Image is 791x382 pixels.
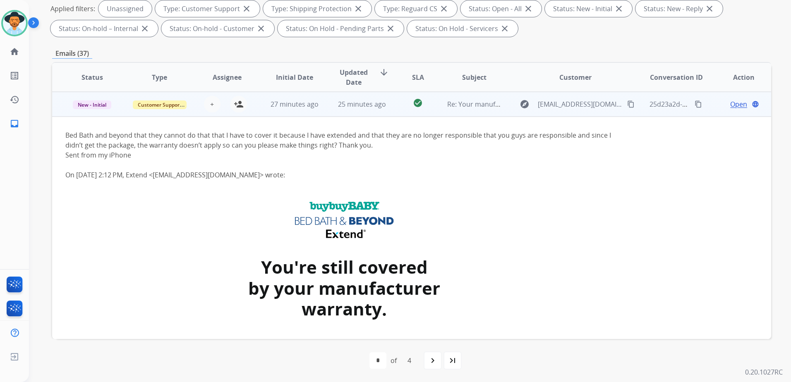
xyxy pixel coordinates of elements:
[635,0,723,17] div: Status: New - Reply
[752,100,759,108] mat-icon: language
[545,0,632,17] div: Status: New - Initial
[500,24,510,33] mat-icon: close
[538,99,623,109] span: [EMAIL_ADDRESS][DOMAIN_NAME]
[210,99,214,109] span: +
[460,0,542,17] div: Status: Open - All
[627,100,635,108] mat-icon: content_copy
[295,202,394,238] img: BuyBuyBaby%2BBBBY%2BExtend%20Logo_Vertical_Centered%402x%20%281%29.png
[263,0,372,17] div: Type: Shipping Protection
[52,48,92,59] p: Emails (37)
[242,4,252,14] mat-icon: close
[10,47,19,57] mat-icon: home
[375,0,457,17] div: Type: Reguard CS
[523,4,533,14] mat-icon: close
[152,72,167,82] span: Type
[520,99,530,109] mat-icon: explore
[428,356,438,365] mat-icon: navigate_next
[401,352,418,369] div: 4
[140,24,150,33] mat-icon: close
[256,24,266,33] mat-icon: close
[161,20,274,37] div: Status: On-hold - Customer
[379,67,389,77] mat-icon: arrow_downward
[204,96,221,112] button: +
[439,4,449,14] mat-icon: close
[81,72,103,82] span: Status
[10,119,19,129] mat-icon: inbox
[386,24,395,33] mat-icon: close
[335,67,372,87] span: Updated Date
[248,255,440,320] strong: You're still covered by your manufacturer warranty .
[10,71,19,81] mat-icon: list_alt
[50,4,95,14] p: Applied filters:
[695,100,702,108] mat-icon: content_copy
[614,4,624,14] mat-icon: close
[155,0,260,17] div: Type: Customer Support
[98,0,152,17] div: Unassigned
[271,100,319,109] span: 27 minutes ago
[413,98,423,108] mat-icon: check_circle
[407,20,518,37] div: Status: On Hold - Servicers
[73,100,111,109] span: New - Initial
[278,20,404,37] div: Status: On Hold - Pending Parts
[353,4,363,14] mat-icon: close
[559,72,592,82] span: Customer
[213,72,242,82] span: Assignee
[704,63,771,92] th: Action
[730,99,747,109] span: Open
[50,20,158,37] div: Status: On-hold – Internal
[705,4,714,14] mat-icon: close
[462,72,487,82] span: Subject
[650,100,776,109] span: 25d23a2d-3a25-44b6-93ba-f5d76d2f7381
[391,356,397,365] div: of
[133,100,187,109] span: Customer Support
[10,95,19,105] mat-icon: history
[448,356,458,365] mat-icon: last_page
[447,100,610,109] span: Re: Your manufacturer's warranty may still be active
[276,72,313,82] span: Initial Date
[65,170,623,190] blockquote: On [DATE] 2:12 PM, Extend <[EMAIL_ADDRESS][DOMAIN_NAME]> wrote:
[234,99,244,109] mat-icon: person_add
[745,367,783,377] p: 0.20.1027RC
[412,72,424,82] span: SLA
[65,150,623,160] div: Sent from my iPhone
[3,12,26,35] img: avatar
[338,100,386,109] span: 25 minutes ago
[650,72,703,82] span: Conversation ID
